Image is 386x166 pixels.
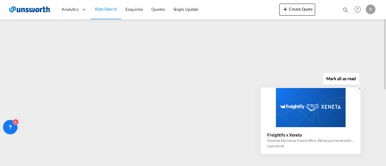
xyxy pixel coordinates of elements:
img: 3748d800213711f08852f18dcb6d8936.jpg [9,3,50,16]
md-icon: icon-plus 400-fg [282,5,289,13]
span: Quotes [151,7,165,12]
span: Help [353,4,363,14]
md-icon: icon-magnify [342,7,349,13]
span: Rate Search [95,6,117,11]
div: R [366,5,375,14]
span: Single Update [173,7,199,12]
div: Help [353,4,366,15]
span: Enquiries [125,7,143,12]
button: icon-plus 400-fgCreate Quote [279,4,315,16]
div: icon-magnify [342,7,349,16]
span: Analytics [62,6,79,12]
